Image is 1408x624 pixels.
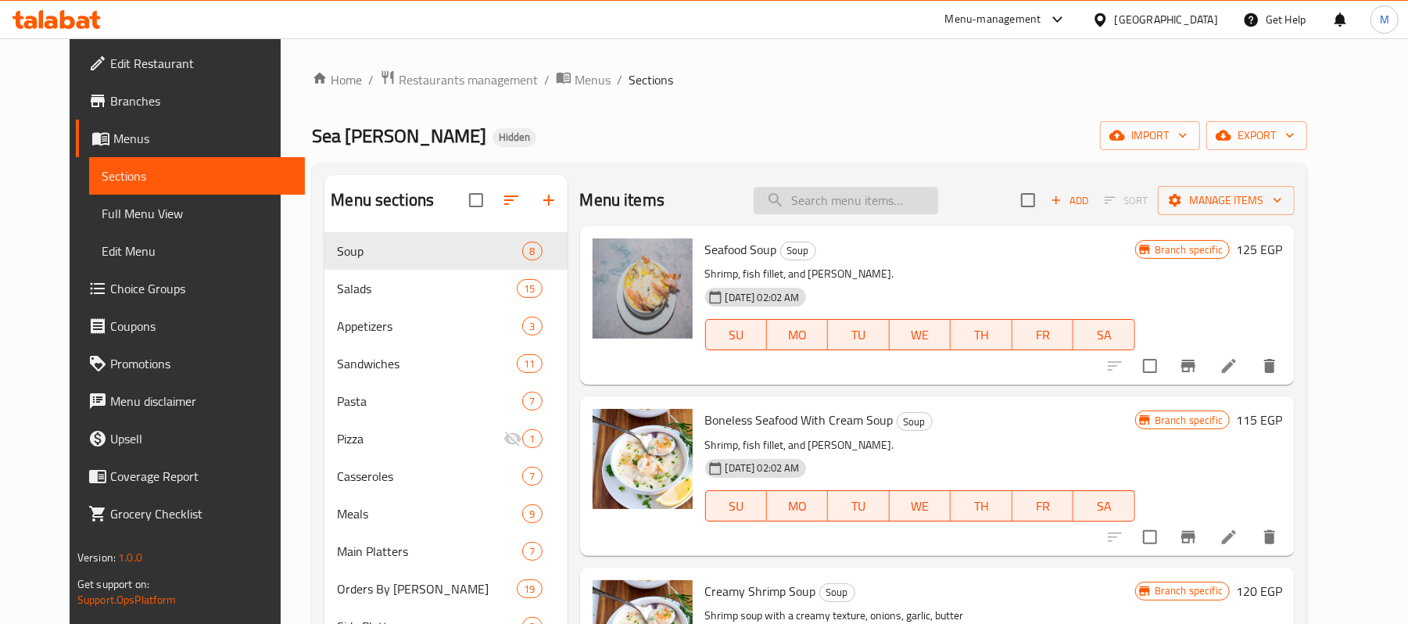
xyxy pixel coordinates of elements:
div: Meals [337,504,522,523]
div: items [522,504,542,523]
a: Edit menu item [1220,528,1238,547]
button: TH [951,490,1012,522]
button: SU [705,490,767,522]
div: items [522,317,542,335]
a: Upsell [76,420,305,457]
a: Choice Groups [76,270,305,307]
div: Pizza [337,429,503,448]
button: WE [890,319,951,350]
a: Branches [76,82,305,120]
div: Main Platters7 [324,533,567,570]
li: / [617,70,622,89]
span: Sort sections [493,181,530,219]
span: Branches [110,91,292,110]
span: SU [712,495,761,518]
span: Select section first [1095,188,1158,213]
span: 7 [523,544,541,559]
p: Shrimp, fish fillet, and [PERSON_NAME]. [705,436,1135,455]
span: Orders By [PERSON_NAME] [337,579,517,598]
a: Edit menu item [1220,357,1238,375]
span: 15 [518,282,541,296]
span: MO [773,324,822,346]
div: Appetizers3 [324,307,567,345]
button: MO [767,319,829,350]
span: Sections [629,70,673,89]
span: Restaurants management [399,70,538,89]
span: Menus [575,70,611,89]
span: import [1112,126,1188,145]
button: Add section [530,181,568,219]
div: Hidden [493,128,536,147]
span: [DATE] 02:02 AM [719,290,806,305]
span: Pasta [337,392,522,411]
span: 11 [518,357,541,371]
span: Main Platters [337,542,522,561]
div: items [517,279,542,298]
button: FR [1012,319,1074,350]
button: FR [1012,490,1074,522]
button: Branch-specific-item [1170,347,1207,385]
div: [GEOGRAPHIC_DATA] [1115,11,1218,28]
span: 9 [523,507,541,522]
li: / [544,70,550,89]
div: Casseroles7 [324,457,567,495]
span: Select to update [1134,350,1166,382]
div: Pasta7 [324,382,567,420]
div: items [522,467,542,486]
button: TH [951,319,1012,350]
button: WE [890,490,951,522]
a: Sections [89,157,305,195]
span: Soup [337,242,522,260]
span: Full Menu View [102,204,292,223]
button: delete [1251,347,1288,385]
span: Select section [1012,184,1044,217]
span: WE [896,324,945,346]
div: items [522,542,542,561]
div: Orders By [PERSON_NAME]19 [324,570,567,608]
a: Support.OpsPlatform [77,590,177,610]
p: Shrimp, fish fillet, and [PERSON_NAME]. [705,264,1135,284]
span: Appetizers [337,317,522,335]
span: [DATE] 02:02 AM [719,461,806,475]
span: Menus [113,129,292,148]
h6: 115 EGP [1236,409,1282,431]
span: export [1219,126,1295,145]
span: Soup [820,583,854,601]
a: Coupons [76,307,305,345]
span: Coupons [110,317,292,335]
div: Casseroles [337,467,522,486]
div: items [522,242,542,260]
div: Pizza1 [324,420,567,457]
a: Restaurants management [380,70,538,90]
div: Orders By Kilo [337,579,517,598]
span: Hidden [493,131,536,144]
a: Menu disclaimer [76,382,305,420]
button: Branch-specific-item [1170,518,1207,556]
span: Soup [781,242,815,260]
input: search [754,187,938,214]
button: import [1100,121,1200,150]
button: TU [828,490,890,522]
span: Upsell [110,429,292,448]
h2: Menu items [580,188,665,212]
span: Grocery Checklist [110,504,292,523]
span: Promotions [110,354,292,373]
a: Home [312,70,362,89]
svg: Inactive section [503,429,522,448]
span: 7 [523,469,541,484]
span: Sandwiches [337,354,517,373]
div: Salads15 [324,270,567,307]
a: Edit Restaurant [76,45,305,82]
div: items [517,579,542,598]
a: Menus [556,70,611,90]
span: Edit Restaurant [110,54,292,73]
span: Branch specific [1148,242,1229,257]
span: TU [834,324,883,346]
button: SA [1073,319,1135,350]
h6: 120 EGP [1236,580,1282,602]
button: SA [1073,490,1135,522]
